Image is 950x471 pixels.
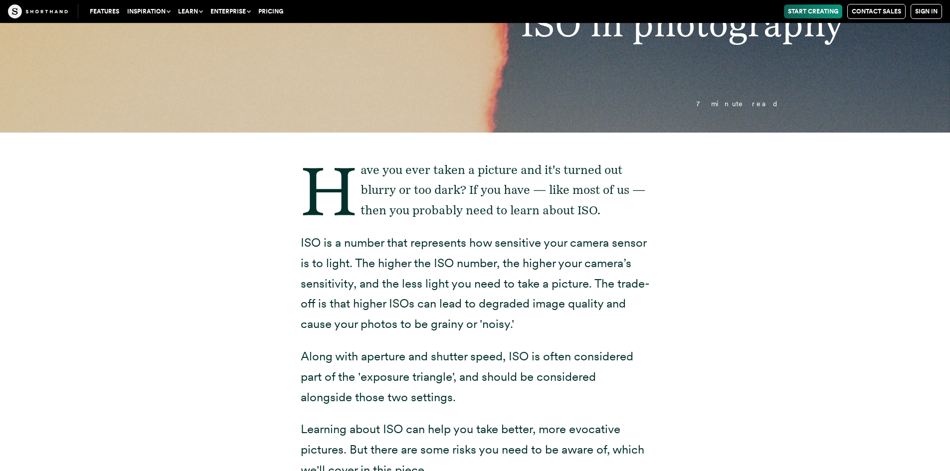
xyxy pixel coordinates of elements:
[151,100,799,108] p: 7 minute read
[206,4,254,18] button: Enterprise
[301,160,650,221] p: Have you ever taken a picture and it's turned out blurry or too dark? If you have — like most of ...
[254,4,287,18] a: Pricing
[174,4,206,18] button: Learn
[86,4,123,18] a: Features
[784,4,842,18] a: Start Creating
[911,4,942,19] a: Sign in
[301,346,650,407] p: Along with aperture and shutter speed, ISO is often considered part of the 'exposure triangle', a...
[123,4,174,18] button: Inspiration
[847,4,906,19] a: Contact Sales
[8,4,68,18] img: The Craft
[301,233,650,334] p: ISO is a number that represents how sensitive your camera sensor is to light. The higher the ISO ...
